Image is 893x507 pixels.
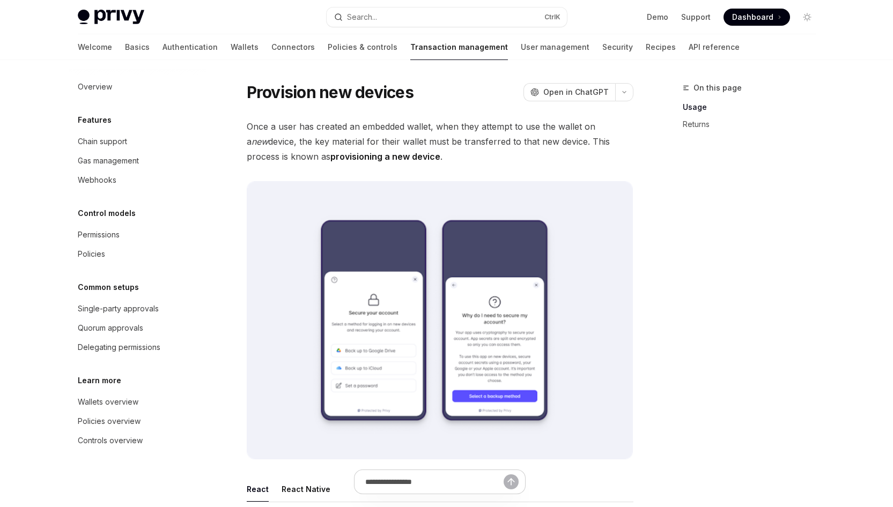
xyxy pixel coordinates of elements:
a: Transaction management [410,34,508,60]
a: Wallets [231,34,259,60]
a: Policies & controls [328,34,397,60]
a: Dashboard [724,9,790,26]
a: Wallets overview [69,392,206,412]
a: Demo [647,12,668,23]
span: Open in ChatGPT [543,87,609,98]
a: Policies overview [69,412,206,431]
a: Gas management [69,151,206,170]
button: Toggle dark mode [799,9,816,26]
div: Search... [347,11,377,24]
div: Controls overview [78,434,143,447]
a: API reference [689,34,740,60]
img: light logo [78,10,144,25]
a: Basics [125,34,150,60]
a: Webhooks [69,170,206,190]
div: Chain support [78,135,127,148]
a: Permissions [69,225,206,244]
em: new [252,136,268,147]
a: Authentication [163,34,218,60]
button: Send message [504,474,519,489]
div: Single-party approvals [78,302,159,315]
a: Overview [69,77,206,96]
a: User management [521,34,589,60]
div: Permissions [78,228,120,241]
a: Recipes [646,34,676,60]
a: Chain support [69,132,206,151]
img: recovery-hero [247,181,633,459]
h1: Provision new devices [247,83,414,102]
a: Security [602,34,633,60]
a: Welcome [78,34,112,60]
a: Support [681,12,711,23]
a: Returns [683,116,824,133]
div: Overview [78,80,112,93]
div: Webhooks [78,174,116,187]
input: Ask a question... [365,470,504,494]
a: Controls overview [69,431,206,450]
div: Policies [78,248,105,260]
span: Dashboard [732,12,773,23]
div: Gas management [78,154,139,167]
button: Open search [327,8,567,27]
strong: provisioning a new device [330,151,440,162]
a: Connectors [271,34,315,60]
div: Quorum approvals [78,322,143,334]
span: Once a user has created an embedded wallet, when they attempt to use the wallet on a device, the ... [247,119,633,164]
h5: Learn more [78,374,121,387]
span: Ctrl K [544,13,560,21]
button: Open in ChatGPT [523,83,615,101]
h5: Features [78,114,112,126]
div: Policies overview [78,415,141,428]
a: Quorum approvals [69,318,206,338]
h5: Control models [78,207,136,220]
div: Wallets overview [78,396,138,408]
a: Usage [683,99,824,116]
a: Single-party approvals [69,299,206,318]
h5: Common setups [78,281,139,294]
a: Delegating permissions [69,338,206,357]
span: On this page [693,81,742,94]
a: Policies [69,244,206,264]
div: Delegating permissions [78,341,160,354]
